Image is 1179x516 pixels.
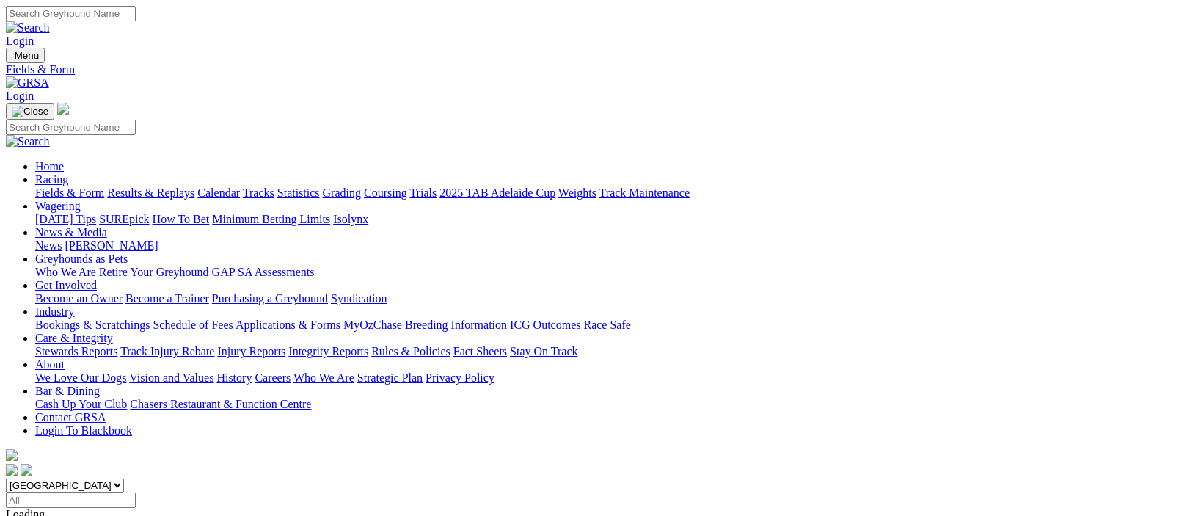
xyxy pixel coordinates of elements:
[288,345,368,357] a: Integrity Reports
[6,135,50,148] img: Search
[6,103,54,120] button: Toggle navigation
[65,239,158,252] a: [PERSON_NAME]
[35,358,65,371] a: About
[35,385,100,397] a: Bar & Dining
[439,186,555,199] a: 2025 TAB Adelaide Cup
[6,34,34,47] a: Login
[6,493,136,508] input: Select date
[333,213,368,225] a: Isolynx
[35,252,128,265] a: Greyhounds as Pets
[583,319,630,331] a: Race Safe
[15,50,39,61] span: Menu
[35,200,81,212] a: Wagering
[6,63,1173,76] a: Fields & Form
[6,120,136,135] input: Search
[6,449,18,461] img: logo-grsa-white.png
[35,226,107,239] a: News & Media
[35,411,106,424] a: Contact GRSA
[125,292,209,305] a: Become a Trainer
[35,371,1173,385] div: About
[35,371,126,384] a: We Love Our Dogs
[21,464,32,476] img: twitter.svg
[216,371,252,384] a: History
[6,76,49,90] img: GRSA
[107,186,194,199] a: Results & Replays
[6,21,50,34] img: Search
[130,398,311,410] a: Chasers Restaurant & Function Centre
[453,345,507,357] a: Fact Sheets
[277,186,320,199] a: Statistics
[35,173,68,186] a: Racing
[35,319,150,331] a: Bookings & Scratchings
[35,292,1173,305] div: Get Involved
[35,160,64,172] a: Home
[153,319,233,331] a: Schedule of Fees
[35,239,1173,252] div: News & Media
[6,48,45,63] button: Toggle navigation
[510,319,580,331] a: ICG Outcomes
[120,345,214,357] a: Track Injury Rebate
[35,398,127,410] a: Cash Up Your Club
[35,266,96,278] a: Who We Are
[35,186,1173,200] div: Racing
[99,213,149,225] a: SUREpick
[35,239,62,252] a: News
[35,345,117,357] a: Stewards Reports
[35,279,97,291] a: Get Involved
[212,266,315,278] a: GAP SA Assessments
[405,319,507,331] a: Breeding Information
[236,319,340,331] a: Applications & Forms
[35,266,1173,279] div: Greyhounds as Pets
[331,292,387,305] a: Syndication
[35,332,113,344] a: Care & Integrity
[323,186,361,199] a: Grading
[35,424,132,437] a: Login To Blackbook
[212,292,328,305] a: Purchasing a Greyhound
[255,371,291,384] a: Careers
[409,186,437,199] a: Trials
[217,345,285,357] a: Injury Reports
[99,266,209,278] a: Retire Your Greyhound
[197,186,240,199] a: Calendar
[129,371,213,384] a: Vision and Values
[35,345,1173,358] div: Care & Integrity
[35,398,1173,411] div: Bar & Dining
[599,186,690,199] a: Track Maintenance
[212,213,330,225] a: Minimum Betting Limits
[243,186,274,199] a: Tracks
[153,213,210,225] a: How To Bet
[12,106,48,117] img: Close
[6,6,136,21] input: Search
[35,292,123,305] a: Become an Owner
[35,213,1173,226] div: Wagering
[35,186,104,199] a: Fields & Form
[426,371,494,384] a: Privacy Policy
[293,371,354,384] a: Who We Are
[558,186,596,199] a: Weights
[357,371,423,384] a: Strategic Plan
[371,345,450,357] a: Rules & Policies
[35,213,96,225] a: [DATE] Tips
[35,319,1173,332] div: Industry
[364,186,407,199] a: Coursing
[6,90,34,102] a: Login
[35,305,74,318] a: Industry
[6,464,18,476] img: facebook.svg
[57,103,69,115] img: logo-grsa-white.png
[510,345,577,357] a: Stay On Track
[343,319,402,331] a: MyOzChase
